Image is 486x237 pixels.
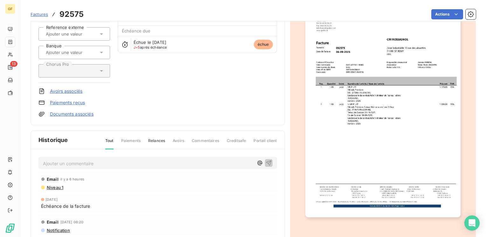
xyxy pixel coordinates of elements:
span: J+5 [134,45,140,50]
span: 13 [10,61,17,67]
span: après échéance [134,45,167,49]
a: Avoirs associés [50,88,82,94]
a: Paiements reçus [50,99,85,106]
span: échue [254,40,273,49]
span: Creditsafe [227,138,246,149]
span: Portail client [253,138,277,149]
span: Notification [46,228,70,233]
span: Email [47,177,59,182]
span: Historique [38,136,68,144]
span: Échéance due [122,28,151,33]
span: Relances [148,138,165,149]
img: Logo LeanPay [5,223,15,233]
span: Niveau 1 [46,185,63,190]
span: [DATE] 08:20 [60,220,84,224]
span: Paiements [121,138,141,149]
a: Documents associés [50,111,94,117]
span: Factures [31,12,48,17]
span: Avoirs [173,138,184,149]
span: Échue le [DATE] [134,40,166,45]
span: Tout [105,138,114,149]
div: Open Intercom Messenger [464,215,480,231]
span: il y a 6 heures [60,177,84,181]
span: [DATE] [45,198,58,201]
input: Ajouter une valeur [45,31,109,37]
input: Ajouter une valeur [45,50,109,55]
div: GF [5,4,15,14]
h3: 92575 [59,9,84,20]
a: Factures [31,11,48,17]
span: Échéance de la facture [41,203,90,209]
span: Email [47,220,59,225]
button: Actions [431,9,463,19]
span: Commentaires [192,138,219,149]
